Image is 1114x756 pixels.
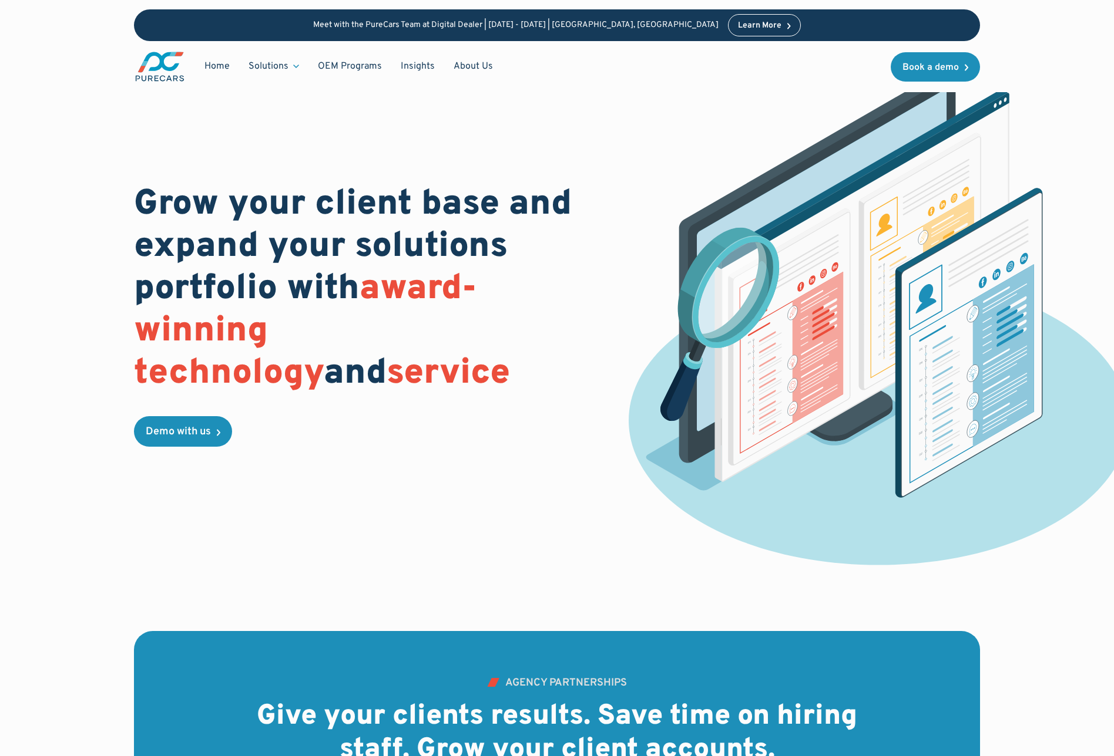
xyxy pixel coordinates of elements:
[505,678,627,689] div: AGENCY PARTNERSHIPS
[134,50,186,83] img: purecars logo
[249,60,288,73] div: Solutions
[444,55,502,77] a: About Us
[891,52,980,82] a: Book a demo
[738,22,781,30] div: Learn More
[195,55,239,77] a: Home
[728,14,801,36] a: Learn More
[239,55,308,77] div: Solutions
[134,184,591,395] h1: Grow your client base and expand your solutions portfolio with and
[391,55,444,77] a: Insights
[134,50,186,83] a: main
[902,63,959,72] div: Book a demo
[134,416,232,447] a: Demo with us
[387,352,510,396] span: service
[134,267,477,396] span: award-winning technology
[308,55,391,77] a: OEM Programs
[313,21,719,31] p: Meet with the PureCars Team at Digital Dealer | [DATE] - [DATE] | [GEOGRAPHIC_DATA], [GEOGRAPHIC_...
[146,427,211,437] div: Demo with us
